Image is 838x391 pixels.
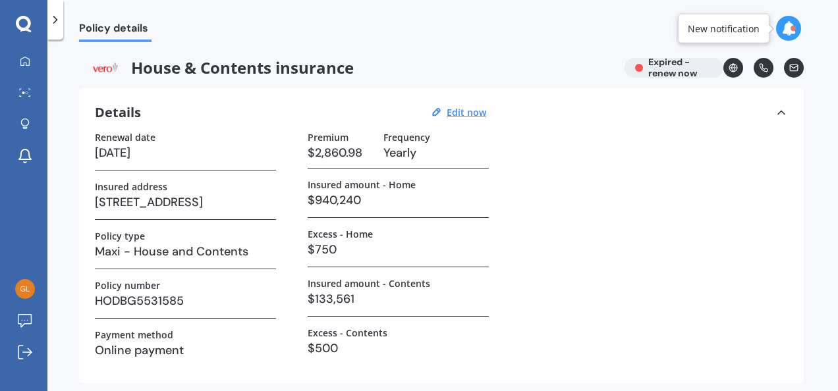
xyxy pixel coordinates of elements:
label: Policy type [95,230,145,242]
img: 786cd98094485e0ce5035aec173afe76 [15,279,35,299]
span: Policy details [79,22,152,39]
div: New notification [688,22,760,35]
label: Insured amount - Contents [308,278,430,289]
h3: Details [95,104,141,121]
label: Renewal date [95,132,155,143]
img: Vero.png [79,58,131,78]
label: Excess - Contents [308,327,387,338]
h3: HODBG5531585 [95,291,276,311]
label: Policy number [95,280,160,291]
h3: [STREET_ADDRESS] [95,192,276,212]
h3: $2,860.98 [308,143,373,163]
label: Payment method [95,329,173,340]
h3: $500 [308,338,489,358]
button: Edit now [443,107,490,118]
label: Insured address [95,181,167,192]
h3: [DATE] [95,143,276,163]
h3: $940,240 [308,190,489,210]
label: Frequency [383,132,430,143]
span: House & Contents insurance [79,58,614,78]
label: Premium [308,132,349,143]
h3: Yearly [383,143,489,163]
h3: $750 [308,240,489,259]
u: Edit now [447,106,486,118]
h3: Online payment [95,340,276,360]
h3: Maxi - House and Contents [95,242,276,261]
label: Excess - Home [308,228,373,240]
h3: $133,561 [308,289,489,309]
label: Insured amount - Home [308,179,416,190]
